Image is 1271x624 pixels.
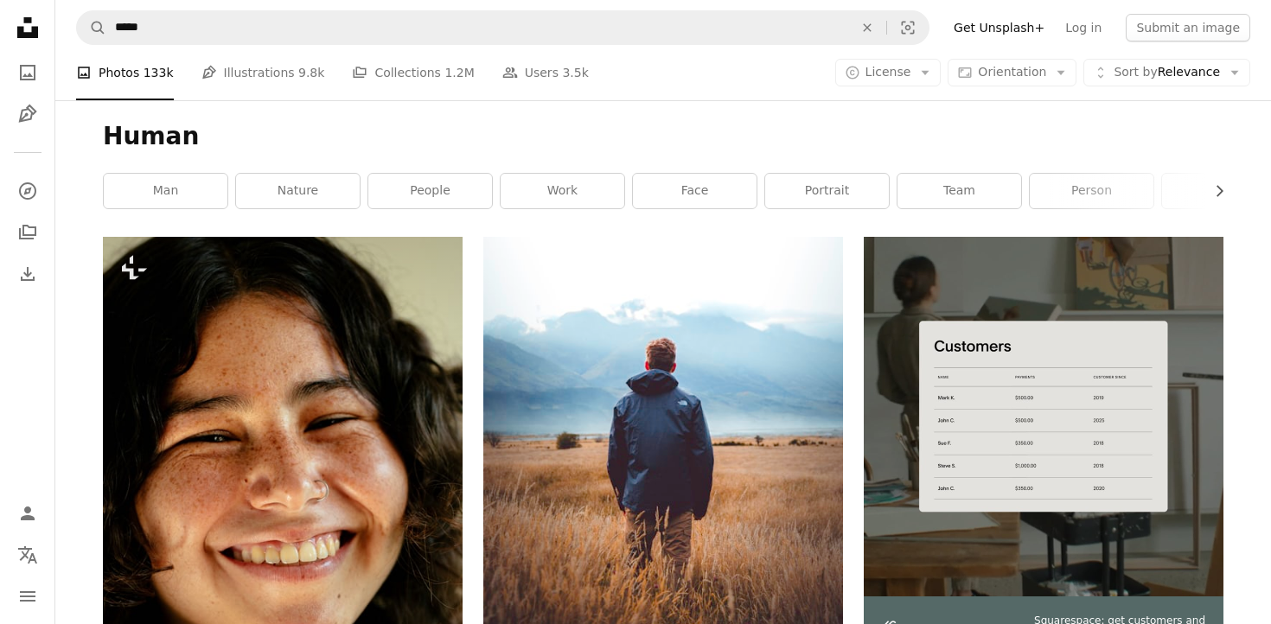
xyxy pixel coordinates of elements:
[562,63,588,82] span: 3.5k
[1055,14,1112,41] a: Log in
[10,215,45,250] a: Collections
[978,65,1046,79] span: Orientation
[865,65,911,79] span: License
[887,11,929,44] button: Visual search
[10,97,45,131] a: Illustrations
[943,14,1055,41] a: Get Unsplash+
[765,174,889,208] a: portrait
[444,63,474,82] span: 1.2M
[77,11,106,44] button: Search Unsplash
[1030,174,1153,208] a: person
[10,496,45,531] a: Log in / Sign up
[368,174,492,208] a: people
[298,63,324,82] span: 9.8k
[835,59,942,86] button: License
[10,174,45,208] a: Explore
[1114,65,1157,79] span: Sort by
[848,11,886,44] button: Clear
[897,174,1021,208] a: team
[1126,14,1250,41] button: Submit an image
[633,174,757,208] a: face
[948,59,1076,86] button: Orientation
[103,121,1223,152] h1: Human
[76,10,929,45] form: Find visuals sitewide
[1114,64,1220,81] span: Relevance
[352,45,474,100] a: Collections 1.2M
[10,257,45,291] a: Download History
[236,174,360,208] a: nature
[10,538,45,572] button: Language
[864,237,1223,596] img: file-1747939376688-baf9a4a454ffimage
[10,55,45,90] a: Photos
[10,579,45,614] button: Menu
[483,453,843,468] a: man in middle of wheat field
[201,45,325,100] a: Illustrations 9.8k
[1083,59,1250,86] button: Sort byRelevance
[103,498,463,513] a: a close up of a person with frecky hair
[1204,174,1223,208] button: scroll list to the right
[501,174,624,208] a: work
[104,174,227,208] a: man
[502,45,589,100] a: Users 3.5k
